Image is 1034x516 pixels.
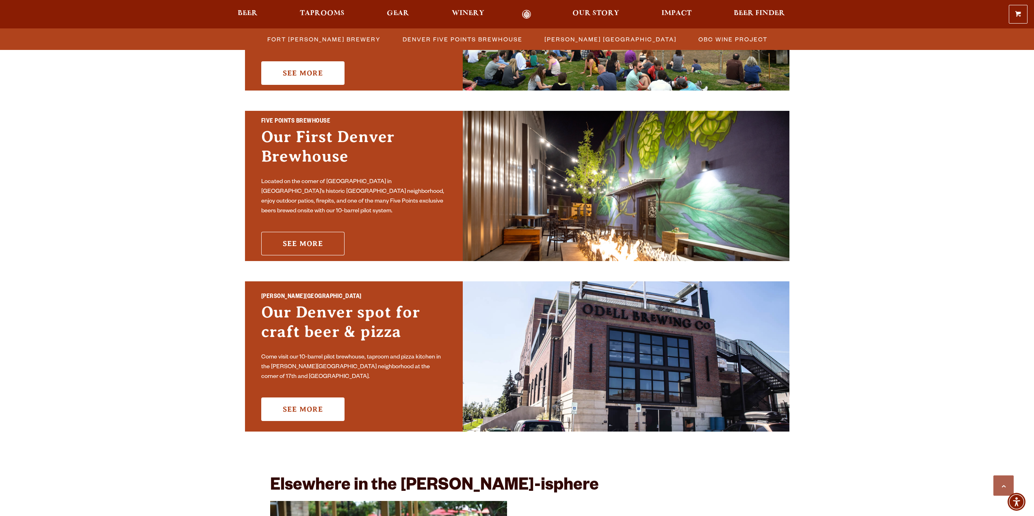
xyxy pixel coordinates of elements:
span: Taprooms [300,10,345,17]
span: Denver Five Points Brewhouse [403,33,522,45]
p: Come visit our 10-barrel pilot brewhouse, taproom and pizza kitchen in the [PERSON_NAME][GEOGRAPH... [261,353,447,382]
a: See More [261,61,345,85]
a: See More [261,232,345,255]
img: Sloan’s Lake Brewhouse' [463,281,789,432]
a: [PERSON_NAME] [GEOGRAPHIC_DATA] [540,33,681,45]
a: OBC Wine Project [694,33,772,45]
span: Beer [238,10,258,17]
p: Located on the corner of [GEOGRAPHIC_DATA] in [GEOGRAPHIC_DATA]’s historic [GEOGRAPHIC_DATA] neig... [261,177,447,216]
a: Odell Home [512,10,542,19]
a: Beer [232,10,263,19]
img: Promo Card Aria Label' [463,111,789,261]
a: Impact [656,10,697,19]
a: See More [261,397,345,421]
a: Fort [PERSON_NAME] Brewery [262,33,385,45]
a: Beer Finder [728,10,790,19]
h3: Our First Denver Brewhouse [261,127,447,174]
span: Winery [452,10,484,17]
a: Taprooms [295,10,350,19]
span: OBC Wine Project [698,33,767,45]
a: Scroll to top [993,475,1014,496]
span: Gear [387,10,409,17]
span: [PERSON_NAME] [GEOGRAPHIC_DATA] [544,33,676,45]
h2: [PERSON_NAME][GEOGRAPHIC_DATA] [261,292,447,302]
h2: Elsewhere in the [PERSON_NAME]-isphere [270,477,764,497]
div: Accessibility Menu [1008,493,1025,511]
span: Impact [661,10,692,17]
a: Our Story [567,10,624,19]
h2: Five Points Brewhouse [261,117,447,127]
span: Fort [PERSON_NAME] Brewery [267,33,381,45]
a: Winery [447,10,490,19]
h3: Our Denver spot for craft beer & pizza [261,302,447,350]
span: Beer Finder [734,10,785,17]
a: Denver Five Points Brewhouse [398,33,527,45]
span: Our Story [572,10,619,17]
a: Gear [382,10,414,19]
